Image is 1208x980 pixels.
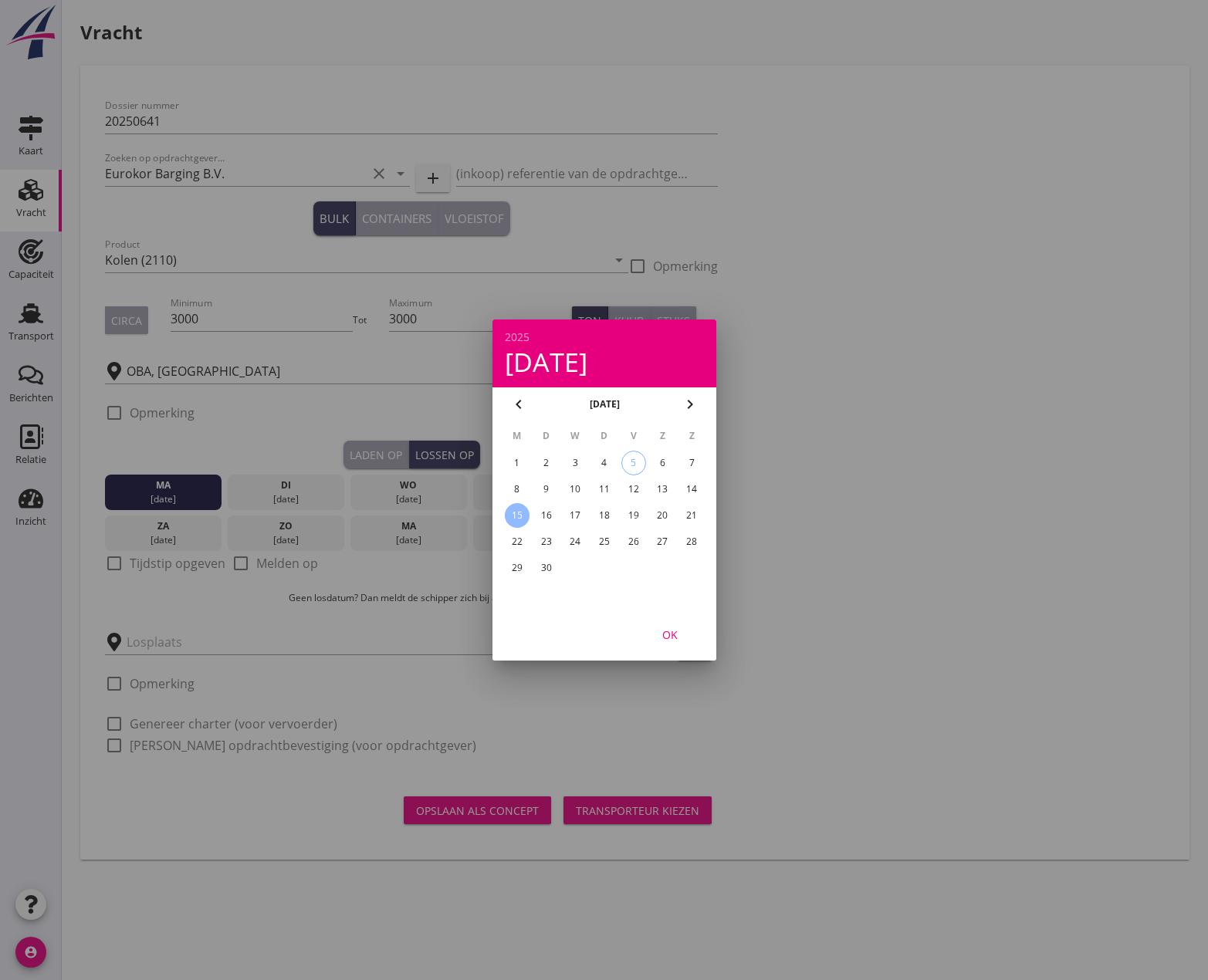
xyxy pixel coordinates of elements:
button: 14 [679,477,704,502]
th: Z [648,423,676,449]
th: Z [678,423,706,449]
i: chevron_left [509,395,528,414]
button: 11 [591,477,616,502]
button: 23 [533,529,558,554]
th: V [619,423,647,449]
button: 25 [591,529,616,554]
button: 12 [621,477,645,502]
button: 16 [533,503,558,528]
button: 7 [679,451,704,475]
button: 21 [679,503,704,528]
button: 5 [621,451,645,475]
button: 28 [679,529,704,554]
button: 4 [591,451,616,475]
button: 19 [621,503,645,528]
div: OK [648,627,692,643]
button: 18 [591,503,616,528]
button: 1 [504,451,529,475]
button: 8 [504,477,529,502]
button: 29 [504,556,529,580]
th: W [561,423,589,449]
i: chevron_right [681,395,699,414]
button: 3 [563,451,587,475]
button: 10 [563,477,587,502]
button: 17 [563,503,587,528]
th: M [503,423,531,449]
th: D [590,423,618,449]
button: 26 [621,529,645,554]
div: [DATE] [505,349,704,375]
button: 30 [533,556,558,580]
button: 6 [650,451,675,475]
button: [DATE] [584,393,624,416]
th: D [532,423,560,449]
button: 9 [533,477,558,502]
div: 2025 [505,332,704,343]
button: 13 [650,477,675,502]
button: 27 [650,529,675,554]
div: 5 [621,451,645,475]
button: 22 [504,529,529,554]
button: OK [636,620,704,648]
button: 20 [650,503,675,528]
button: 15 [504,503,529,528]
button: 24 [563,529,587,554]
button: 2 [533,451,558,475]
